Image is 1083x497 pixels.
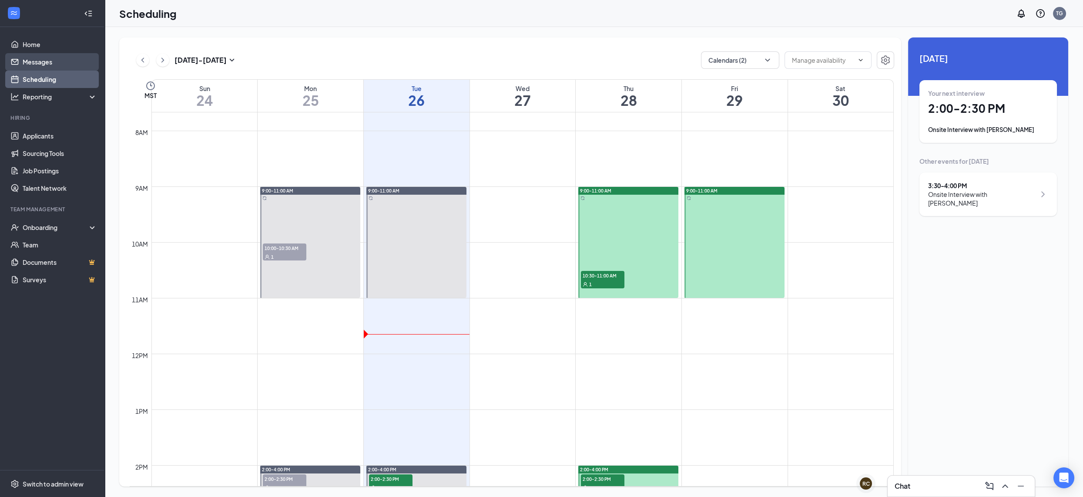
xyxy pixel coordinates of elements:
svg: QuestionInfo [1035,8,1046,19]
h3: Chat [895,481,910,491]
div: RC [862,480,870,487]
div: 9am [134,183,150,193]
div: 12pm [130,351,150,360]
a: Applicants [23,127,97,145]
div: Onboarding [23,223,90,232]
span: 2:00-2:30 PM [369,474,412,483]
h1: 2:00 - 2:30 PM [928,101,1048,116]
a: Job Postings [23,162,97,179]
a: Messages [23,53,97,71]
h1: 24 [152,93,257,108]
svg: User [583,485,588,490]
div: 8am [134,128,150,137]
a: August 24, 2025 [152,80,257,112]
a: Scheduling [23,71,97,88]
span: [DATE] [919,51,1057,65]
span: 1 [271,485,274,491]
div: TG [1056,10,1063,17]
a: August 28, 2025 [576,80,681,112]
button: Settings [877,51,894,69]
button: ChevronUp [998,479,1012,493]
svg: User [265,254,270,260]
button: ComposeMessage [982,479,996,493]
div: Hiring [10,114,95,122]
a: August 25, 2025 [258,80,363,112]
svg: ChevronUp [1000,481,1010,491]
svg: ComposeMessage [984,481,995,491]
div: 10am [130,239,150,249]
svg: SmallChevronDown [227,55,237,65]
div: 1pm [134,406,150,416]
svg: Settings [10,480,19,488]
div: 3:30 - 4:00 PM [928,181,1036,190]
span: 2:00-4:00 PM [262,467,290,473]
span: MST [144,91,157,100]
div: Tue [364,84,469,93]
div: Fri [682,84,788,93]
svg: Analysis [10,92,19,101]
span: 2:00-2:30 PM [263,474,306,483]
svg: ChevronRight [158,55,167,65]
svg: User [371,485,376,490]
div: Sat [788,84,893,93]
a: SurveysCrown [23,271,97,288]
a: Talent Network [23,179,97,197]
span: 9:00-11:00 AM [368,188,399,194]
span: 9:00-11:00 AM [686,188,718,194]
a: August 26, 2025 [364,80,469,112]
div: Switch to admin view [23,480,84,488]
div: Wed [470,84,576,93]
svg: Settings [880,55,891,65]
svg: Collapse [84,9,93,18]
svg: ChevronRight [1038,189,1048,199]
span: 2:00-4:00 PM [368,467,396,473]
a: Home [23,36,97,53]
span: 9:00-11:00 AM [580,188,611,194]
svg: ChevronDown [857,57,864,64]
h1: 28 [576,93,681,108]
svg: User [583,282,588,287]
div: Team Management [10,206,95,213]
div: Onsite Interview with [PERSON_NAME] [928,125,1048,134]
svg: ChevronDown [763,56,772,64]
h3: [DATE] - [DATE] [174,55,227,65]
span: 2:00-4:00 PM [580,467,608,473]
a: August 27, 2025 [470,80,576,112]
a: August 29, 2025 [682,80,788,112]
svg: User [265,485,270,490]
svg: Sync [262,196,267,200]
h1: 25 [258,93,363,108]
div: Reporting [23,92,97,101]
span: 1 [589,485,592,491]
h1: 27 [470,93,576,108]
div: 11am [130,295,150,304]
div: 2pm [134,462,150,472]
span: 2:00-2:30 PM [581,474,624,483]
h1: Scheduling [119,6,177,21]
a: Sourcing Tools [23,145,97,162]
div: Your next interview [928,89,1048,98]
svg: Sync [580,196,585,200]
svg: WorkstreamLogo [10,9,18,17]
svg: Clock [145,81,156,91]
a: August 30, 2025 [788,80,893,112]
h1: 29 [682,93,788,108]
div: Thu [576,84,681,93]
div: Mon [258,84,363,93]
div: Other events for [DATE] [919,157,1057,166]
h1: 30 [788,93,893,108]
span: 1 [377,485,380,491]
span: 1 [271,254,274,260]
svg: UserCheck [10,223,19,232]
svg: Sync [687,196,691,200]
input: Manage availability [792,55,854,65]
button: ChevronRight [156,54,169,67]
button: Calendars (2)ChevronDown [701,51,779,69]
div: Open Intercom Messenger [1053,467,1074,488]
div: Onsite Interview with [PERSON_NAME] [928,190,1036,207]
svg: ChevronLeft [138,55,147,65]
button: Minimize [1014,479,1028,493]
div: Sun [152,84,257,93]
span: 9:00-11:00 AM [262,188,293,194]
